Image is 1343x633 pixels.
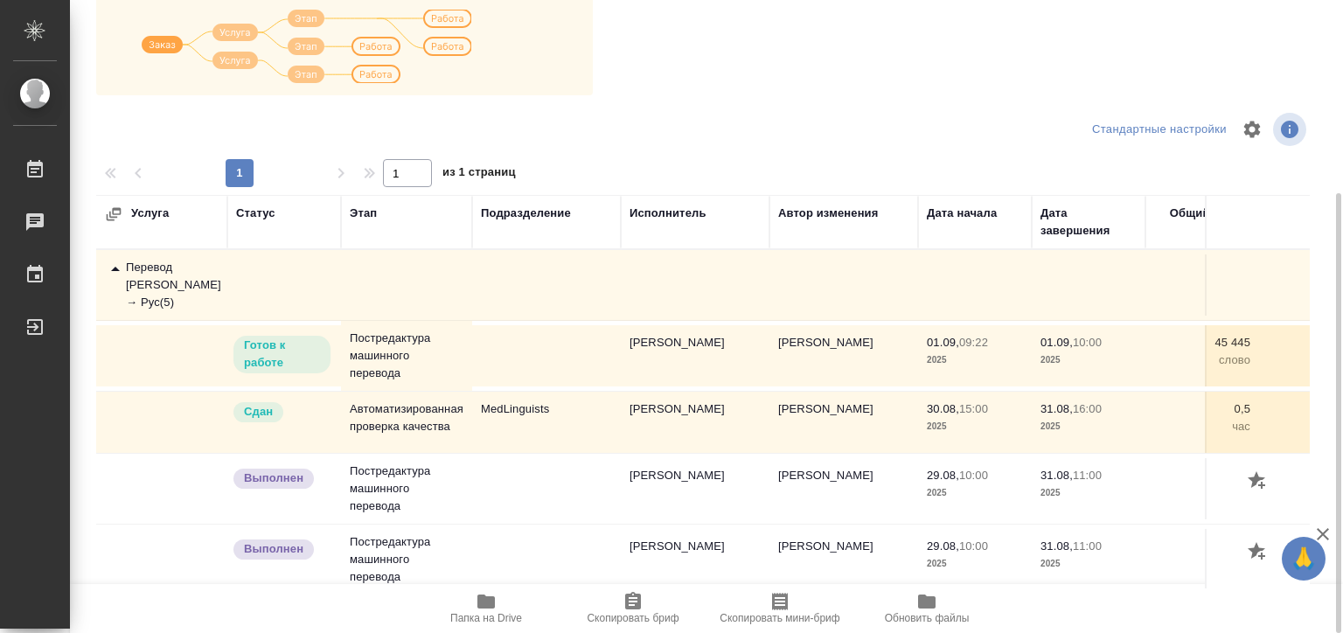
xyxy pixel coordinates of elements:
td: [PERSON_NAME] [769,458,918,519]
span: Обновить файлы [885,612,970,624]
p: Готов к работе [244,337,320,372]
p: Выполнен [244,540,303,558]
p: слово [1154,555,1250,573]
p: 2025 [927,555,1023,573]
span: Скопировать мини-бриф [720,612,839,624]
span: Скопировать бриф [587,612,678,624]
div: Дата завершения [1040,205,1137,240]
p: 01.09, [1040,336,1073,349]
div: Статус [236,205,275,222]
td: [PERSON_NAME] [769,529,918,590]
p: 11:00 [1073,469,1102,482]
p: Автоматизированная проверка качества [350,400,463,435]
span: Настроить таблицу [1231,108,1273,150]
p: Выполнен [244,470,303,487]
p: 2025 [1040,484,1137,502]
div: Общий объем [1170,205,1250,222]
p: 16:00 [1073,402,1102,415]
p: 31.08, [1040,402,1073,415]
button: Скопировать мини-бриф [706,584,853,633]
p: 29.08, [927,539,959,553]
p: 2025 [1040,555,1137,573]
div: Этап [350,205,377,222]
button: Обновить файлы [853,584,1000,633]
div: Исполнитель [630,205,706,222]
p: 1 000 [1154,467,1250,484]
td: [PERSON_NAME] [621,529,769,590]
p: 01.09, [927,336,959,349]
p: Постредактура машинного перевода [350,330,463,382]
div: Дата начала [927,205,997,222]
span: 🙏 [1289,540,1319,577]
button: Скопировать бриф [560,584,706,633]
div: Подразделение [481,205,571,222]
button: Добавить оценку [1243,538,1273,567]
span: Папка на Drive [450,612,522,624]
p: 10:00 [1073,336,1102,349]
p: 2025 [927,418,1023,435]
button: Папка на Drive [413,584,560,633]
button: Добавить оценку [1243,467,1273,497]
p: 2025 [1040,418,1137,435]
p: Постредактура машинного перевода [350,463,463,515]
p: 2025 [927,351,1023,369]
p: час [1154,418,1250,435]
p: 15:00 [959,402,988,415]
p: 30.08, [927,402,959,415]
div: split button [1088,116,1231,143]
td: [PERSON_NAME] [621,325,769,386]
p: 10:00 [959,469,988,482]
td: [PERSON_NAME] [769,325,918,386]
td: [PERSON_NAME] [769,392,918,453]
p: 29.08, [927,469,959,482]
td: [PERSON_NAME] [621,392,769,453]
p: слово [1154,484,1250,502]
div: Услуга [105,205,280,223]
p: 0,5 [1154,400,1250,418]
p: 09:22 [959,336,988,349]
span: Посмотреть информацию [1273,113,1310,146]
p: 45 445 [1154,334,1250,351]
div: Перевод [PERSON_NAME] → Рус ( 5 ) [105,259,219,311]
p: Постредактура машинного перевода [350,533,463,586]
button: 🙏 [1282,537,1326,581]
p: Сдан [244,403,273,421]
td: MedLinguists [472,392,621,453]
p: 10:00 [959,539,988,553]
p: 20 000 [1154,538,1250,555]
p: 2025 [1040,351,1137,369]
p: 2025 [927,484,1023,502]
p: 31.08, [1040,469,1073,482]
button: Развернуть [105,205,122,223]
div: Автор изменения [778,205,878,222]
p: слово [1154,351,1250,369]
p: 11:00 [1073,539,1102,553]
p: 31.08, [1040,539,1073,553]
span: из 1 страниц [442,162,516,187]
td: [PERSON_NAME] [621,458,769,519]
